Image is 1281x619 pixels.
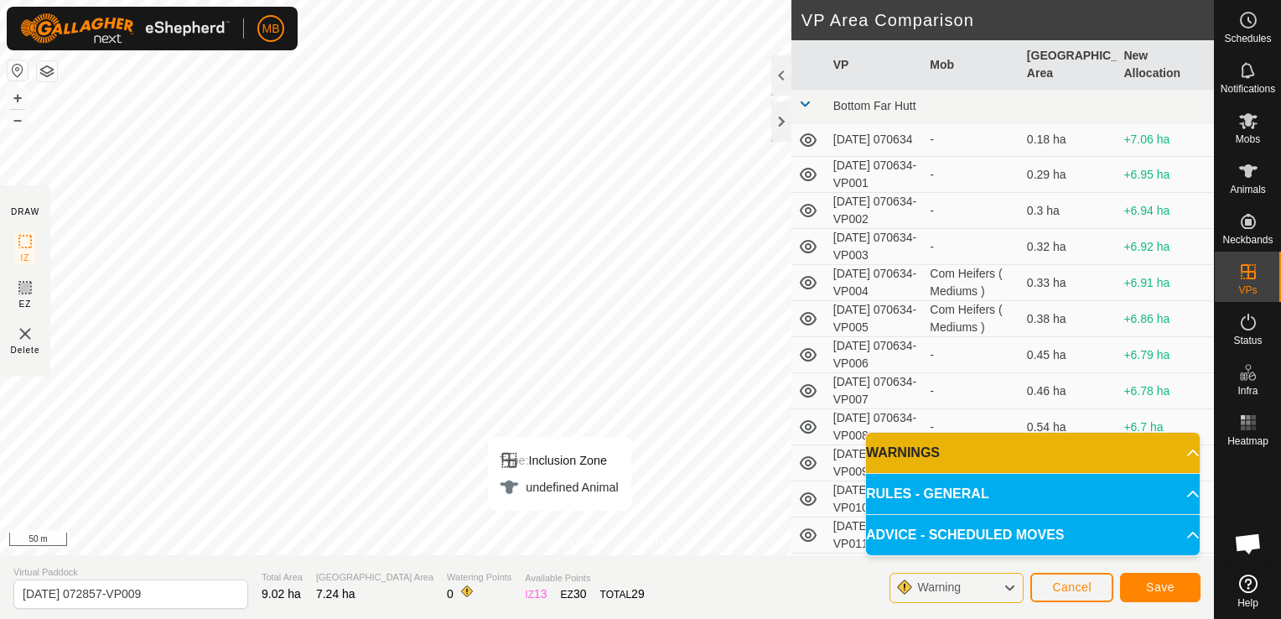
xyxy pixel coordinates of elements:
[827,265,924,301] td: [DATE] 070634-VP004
[1020,123,1118,157] td: 0.18 ha
[930,346,1014,364] div: -
[866,484,989,504] span: RULES - GENERAL
[631,587,645,601] span: 29
[262,20,280,38] span: MB
[19,298,32,310] span: EZ
[1117,229,1214,265] td: +6.92 ha
[1238,285,1257,295] span: VPs
[917,580,961,594] span: Warning
[827,481,924,518] td: [DATE] 070634-VP010
[1020,301,1118,337] td: 0.38 ha
[1236,134,1260,144] span: Mobs
[1117,123,1214,157] td: +7.06 ha
[1222,235,1273,245] span: Neckbands
[1020,373,1118,409] td: 0.46 ha
[827,123,924,157] td: [DATE] 070634
[827,554,924,590] td: [DATE] 070634-VP012
[1020,337,1118,373] td: 0.45 ha
[923,40,1020,90] th: Mob
[827,40,924,90] th: VP
[1221,84,1275,94] span: Notifications
[1020,229,1118,265] td: 0.32 ha
[573,587,587,601] span: 30
[1117,265,1214,301] td: +6.91 ha
[1215,568,1281,615] a: Help
[1117,193,1214,229] td: +6.94 ha
[11,205,39,218] div: DRAW
[1237,598,1258,608] span: Help
[8,60,28,81] button: Reset Map
[1227,436,1268,446] span: Heatmap
[37,61,57,81] button: Map Layers
[1237,386,1258,396] span: Infra
[827,518,924,554] td: [DATE] 070634-VP011
[866,515,1200,555] p-accordion-header: ADVICE - SCHEDULED MOVES
[1117,337,1214,373] td: +6.79 ha
[827,445,924,481] td: [DATE] 070634-VP009
[866,525,1064,545] span: ADVICE - SCHEDULED MOVES
[1230,185,1266,195] span: Animals
[1223,518,1273,569] div: Open chat
[600,585,645,603] div: TOTAL
[1117,157,1214,193] td: +6.95 ha
[499,477,618,497] div: undefined Animal
[447,570,511,585] span: Watering Points
[827,229,924,265] td: [DATE] 070634-VP003
[930,265,1014,300] div: Com Heifers ( Mediums )
[801,10,1214,30] h2: VP Area Comparison
[447,587,454,601] span: 0
[624,533,673,549] a: Contact Us
[8,88,28,108] button: +
[833,99,916,112] span: Bottom Far Hutt
[499,450,618,471] div: Inclusion Zone
[866,474,1200,514] p-accordion-header: RULES - GENERAL
[827,409,924,445] td: [DATE] 070634-VP008
[930,419,1014,436] div: -
[541,533,604,549] a: Privacy Policy
[930,202,1014,220] div: -
[262,587,301,601] span: 9.02 ha
[930,238,1014,256] div: -
[930,301,1014,336] div: Com Heifers ( Mediums )
[20,13,230,44] img: Gallagher Logo
[1020,193,1118,229] td: 0.3 ha
[262,570,303,585] span: Total Area
[13,565,248,580] span: Virtual Paddock
[8,110,28,130] button: –
[827,373,924,409] td: [DATE] 070634-VP007
[1020,265,1118,301] td: 0.33 ha
[1020,157,1118,193] td: 0.29 ha
[866,433,1200,473] p-accordion-header: WARNINGS
[827,193,924,229] td: [DATE] 070634-VP002
[1224,34,1271,44] span: Schedules
[1117,409,1214,445] td: +6.7 ha
[827,301,924,337] td: [DATE] 070634-VP005
[930,131,1014,148] div: -
[525,571,644,585] span: Available Points
[21,252,30,264] span: IZ
[1052,580,1092,594] span: Cancel
[534,587,547,601] span: 13
[561,585,587,603] div: EZ
[930,382,1014,400] div: -
[1233,336,1262,346] span: Status
[1117,40,1214,90] th: New Allocation
[1030,573,1113,602] button: Cancel
[1117,301,1214,337] td: +6.86 ha
[827,337,924,373] td: [DATE] 070634-VP006
[930,166,1014,184] div: -
[1020,409,1118,445] td: 0.54 ha
[11,344,40,356] span: Delete
[1117,373,1214,409] td: +6.78 ha
[316,587,355,601] span: 7.24 ha
[1020,40,1118,90] th: [GEOGRAPHIC_DATA] Area
[525,585,547,603] div: IZ
[15,324,35,344] img: VP
[866,443,940,463] span: WARNINGS
[316,570,433,585] span: [GEOGRAPHIC_DATA] Area
[1146,580,1175,594] span: Save
[827,157,924,193] td: [DATE] 070634-VP001
[1120,573,1201,602] button: Save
